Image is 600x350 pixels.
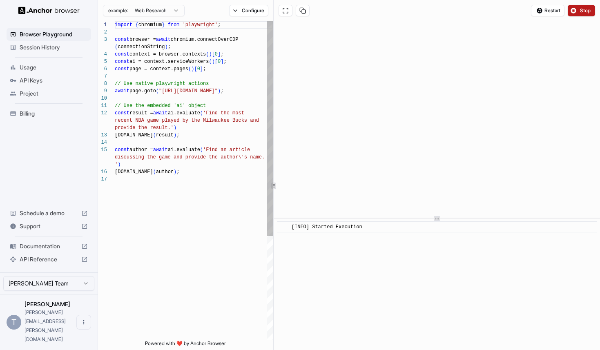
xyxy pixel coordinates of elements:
[20,242,78,250] span: Documentation
[7,41,91,54] div: Session History
[20,43,88,51] span: Session History
[20,222,78,230] span: Support
[20,109,88,118] span: Billing
[279,5,292,16] button: Open in full screen
[20,89,88,98] span: Project
[18,7,80,14] img: Anchor Logo
[229,5,269,16] button: Configure
[7,87,91,100] div: Project
[7,240,91,253] div: Documentation
[7,220,91,233] div: Support
[296,5,310,16] button: Copy session ID
[20,76,88,85] span: API Keys
[7,61,91,74] div: Usage
[7,253,91,266] div: API Reference
[76,315,91,330] button: Open menu
[20,209,78,217] span: Schedule a demo
[7,74,91,87] div: API Keys
[25,309,66,342] span: tom@mahler.tech
[531,5,564,16] button: Restart
[544,7,560,14] span: Restart
[20,255,78,263] span: API Reference
[7,28,91,41] div: Browser Playground
[25,301,70,308] span: Tom Mahler
[580,7,591,14] span: Stop
[568,5,595,16] button: Stop
[20,30,88,38] span: Browser Playground
[108,7,128,14] span: example:
[7,107,91,120] div: Billing
[20,63,88,71] span: Usage
[7,315,21,330] div: T
[7,207,91,220] div: Schedule a demo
